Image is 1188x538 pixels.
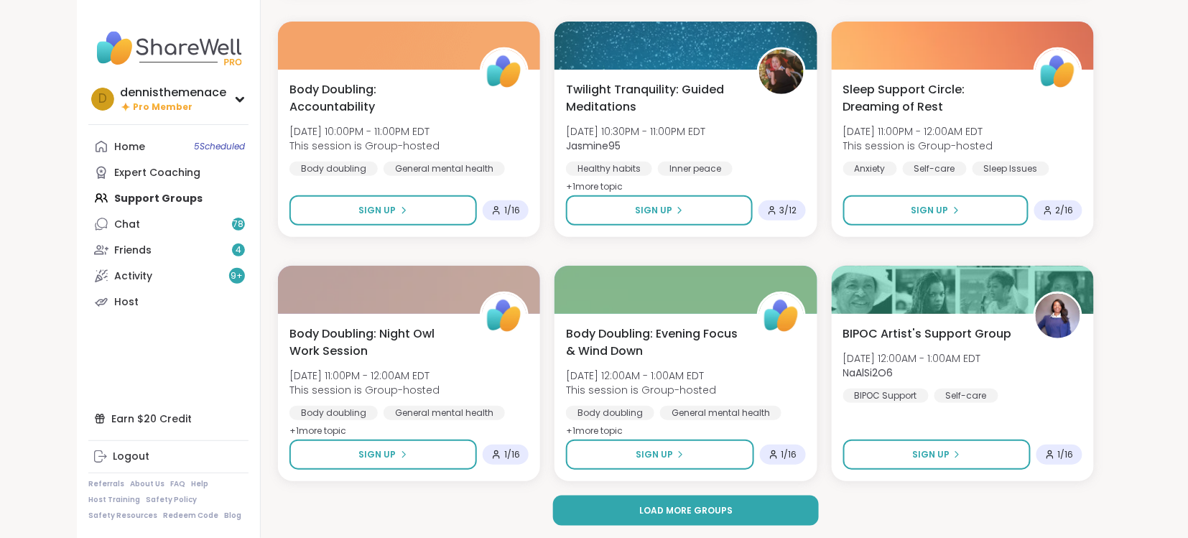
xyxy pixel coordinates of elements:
[843,162,897,176] div: Anxiety
[504,449,520,460] span: 1 / 16
[130,479,164,489] a: About Us
[289,162,378,176] div: Body doubling
[482,294,526,338] img: ShareWell
[98,90,107,108] span: d
[504,205,520,216] span: 1 / 16
[553,496,820,526] button: Load more groups
[114,269,152,284] div: Activity
[973,162,1049,176] div: Sleep Issues
[1036,50,1080,94] img: ShareWell
[163,511,218,521] a: Redeem Code
[231,270,243,282] span: 9 +
[359,204,396,217] span: Sign Up
[781,449,797,460] span: 1 / 16
[114,244,152,258] div: Friends
[903,162,967,176] div: Self-care
[843,325,1012,343] span: BIPOC Artist's Support Group
[566,440,753,470] button: Sign Up
[88,237,249,263] a: Friends4
[233,218,244,231] span: 78
[759,50,804,94] img: Jasmine95
[88,511,157,521] a: Safety Resources
[843,366,894,380] b: NaAlSi2O6
[289,325,464,360] span: Body Doubling: Night Owl Work Session
[384,162,505,176] div: General mental health
[566,81,741,116] span: Twilight Tranquility: Guided Meditations
[759,294,804,338] img: ShareWell
[88,289,249,315] a: Host
[359,448,396,461] span: Sign Up
[635,204,672,217] span: Sign Up
[146,495,197,505] a: Safety Policy
[843,139,993,153] span: This session is Group-hosted
[170,479,185,489] a: FAQ
[289,139,440,153] span: This session is Group-hosted
[114,295,139,310] div: Host
[236,244,241,256] span: 4
[384,406,505,420] div: General mental health
[566,325,741,360] span: Body Doubling: Evening Focus & Wind Down
[88,495,140,505] a: Host Training
[566,124,705,139] span: [DATE] 10:30PM - 11:00PM EDT
[636,448,673,461] span: Sign Up
[194,141,245,152] span: 5 Scheduled
[289,124,440,139] span: [DATE] 10:00PM - 11:00PM EDT
[660,406,781,420] div: General mental health
[566,162,652,176] div: Healthy habits
[88,444,249,470] a: Logout
[566,383,716,397] span: This session is Group-hosted
[843,195,1029,226] button: Sign Up
[934,389,998,403] div: Self-care
[88,134,249,159] a: Home5Scheduled
[780,205,797,216] span: 3 / 12
[114,166,200,180] div: Expert Coaching
[289,383,440,397] span: This session is Group-hosted
[1058,449,1074,460] span: 1 / 16
[120,85,226,101] div: dennisthemenace
[639,504,733,517] span: Load more groups
[289,368,440,383] span: [DATE] 11:00PM - 12:00AM EDT
[843,81,1018,116] span: Sleep Support Circle: Dreaming of Rest
[191,479,208,489] a: Help
[88,263,249,289] a: Activity9+
[843,124,993,139] span: [DATE] 11:00PM - 12:00AM EDT
[566,368,716,383] span: [DATE] 12:00AM - 1:00AM EDT
[658,162,733,176] div: Inner peace
[114,140,145,154] div: Home
[1056,205,1074,216] span: 2 / 16
[113,450,149,464] div: Logout
[289,406,378,420] div: Body doubling
[289,195,477,226] button: Sign Up
[566,195,752,226] button: Sign Up
[88,479,124,489] a: Referrals
[1036,294,1080,338] img: NaAlSi2O6
[566,406,654,420] div: Body doubling
[114,218,140,232] div: Chat
[289,81,464,116] span: Body Doubling: Accountability
[88,23,249,73] img: ShareWell Nav Logo
[843,389,929,403] div: BIPOC Support
[566,139,621,153] b: Jasmine95
[911,204,949,217] span: Sign Up
[289,440,477,470] button: Sign Up
[224,511,241,521] a: Blog
[912,448,950,461] span: Sign Up
[88,211,249,237] a: Chat78
[88,406,249,432] div: Earn $20 Credit
[482,50,526,94] img: ShareWell
[88,159,249,185] a: Expert Coaching
[133,101,192,113] span: Pro Member
[843,440,1031,470] button: Sign Up
[843,351,981,366] span: [DATE] 12:00AM - 1:00AM EDT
